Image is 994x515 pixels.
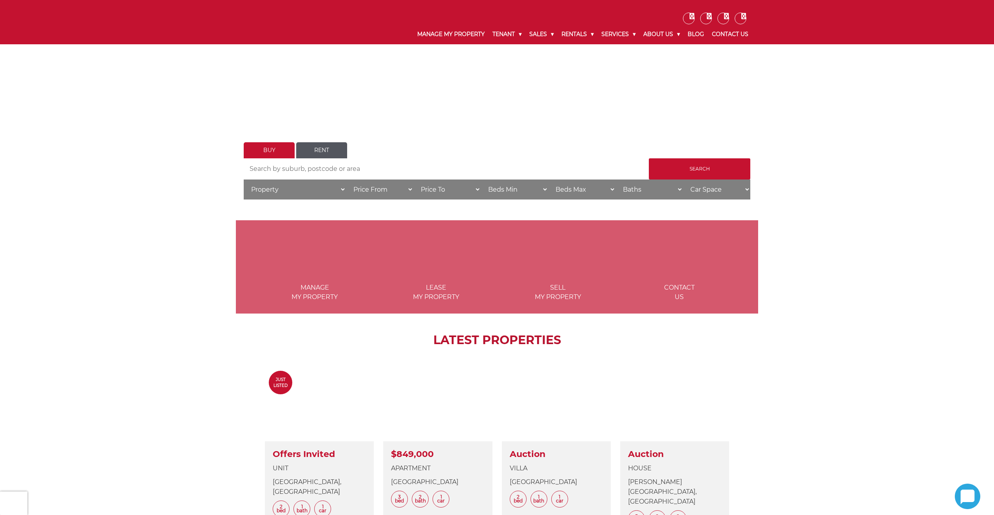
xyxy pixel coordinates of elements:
input: Search by suburb, postcode or area [244,158,649,180]
a: Sales [525,24,558,44]
a: Lease my property Leasemy Property [376,251,496,301]
img: Noonan Real Estate Agency [242,12,317,33]
a: Manage my Property Managemy Property [255,251,375,301]
img: ICONS [656,232,703,279]
h1: LET'S FIND YOUR HOME [244,109,750,123]
span: Lease my Property [376,283,496,302]
h2: LATEST PROPERTIES [255,333,739,347]
a: Tenant [489,24,525,44]
a: Sell my property Sellmy Property [498,251,618,301]
span: Manage my Property [255,283,375,302]
a: Contact Us [708,24,752,44]
a: Buy [244,142,295,158]
span: Just Listed [269,377,292,388]
a: Rentals [558,24,597,44]
a: About Us [639,24,684,44]
a: Services [597,24,639,44]
span: Contact Us [619,283,739,302]
a: ICONS ContactUs [619,251,739,301]
img: Manage my Property [291,232,338,279]
input: Search [649,158,750,180]
a: Blog [684,24,708,44]
span: Sell my Property [498,283,618,302]
img: Sell my property [534,232,581,279]
img: Lease my property [413,232,460,279]
a: Manage My Property [413,24,489,44]
a: Rent [296,142,347,158]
